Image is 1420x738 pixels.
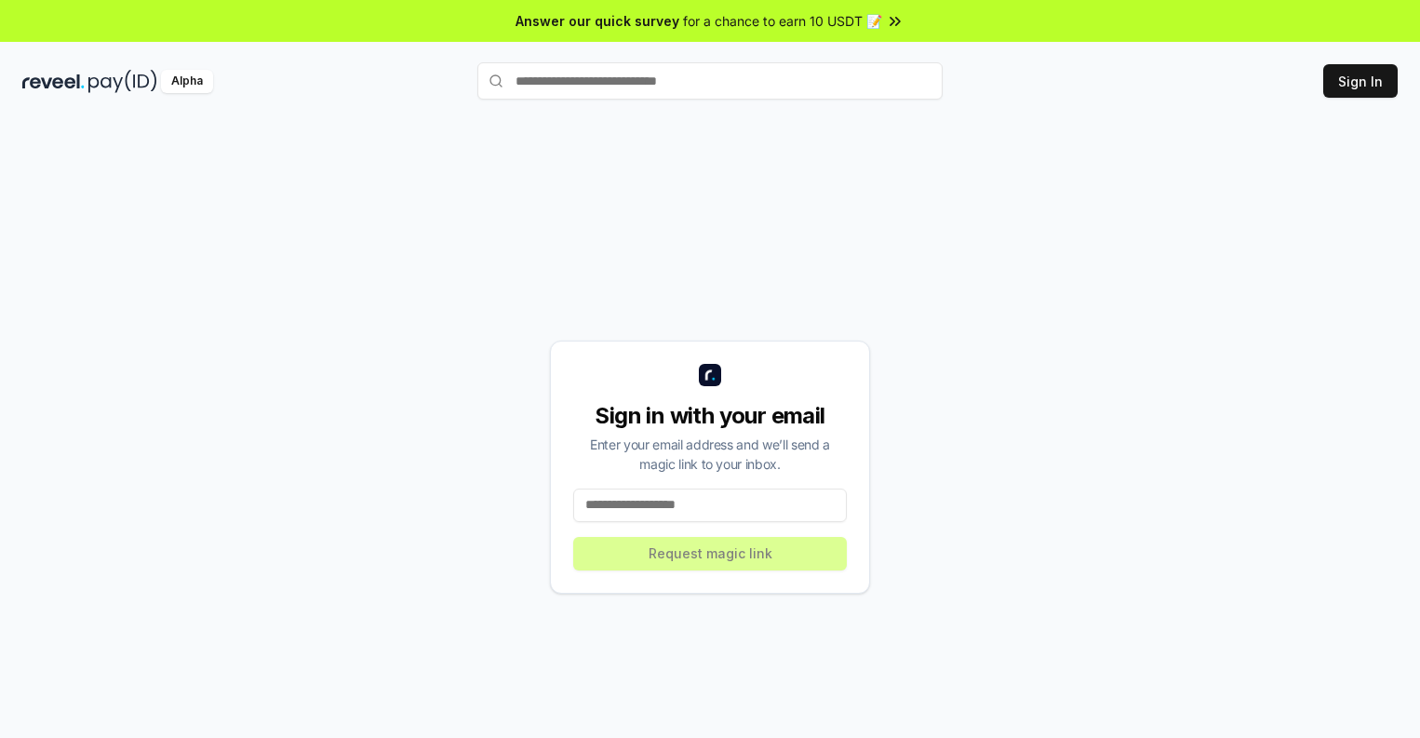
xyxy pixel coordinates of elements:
[1323,64,1398,98] button: Sign In
[699,364,721,386] img: logo_small
[573,401,847,431] div: Sign in with your email
[22,70,85,93] img: reveel_dark
[161,70,213,93] div: Alpha
[516,11,679,31] span: Answer our quick survey
[573,435,847,474] div: Enter your email address and we’ll send a magic link to your inbox.
[88,70,157,93] img: pay_id
[683,11,882,31] span: for a chance to earn 10 USDT 📝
